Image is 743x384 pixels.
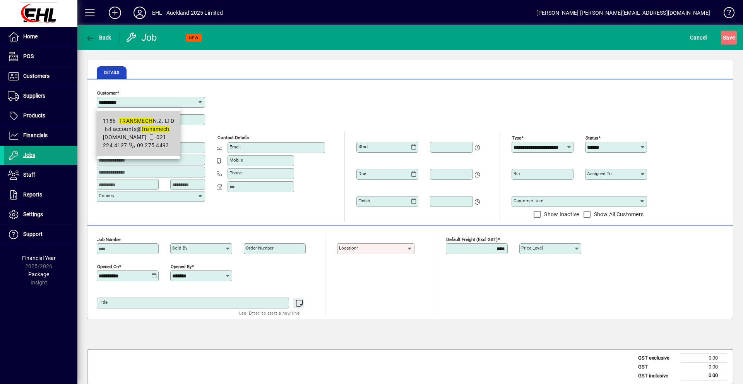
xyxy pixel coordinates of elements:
td: GST [634,362,681,371]
mat-label: Order number [246,245,274,251]
mat-label: Finish [358,198,370,203]
a: Knowledge Base [718,2,733,27]
div: 1186 - N.Z. LTD [103,117,174,125]
span: Home [23,33,38,40]
span: Customers [23,73,50,79]
span: Settings [23,211,43,217]
mat-label: Country [99,193,114,198]
mat-label: Opened by [171,264,192,269]
label: Show All Customers [592,210,644,218]
span: Jobs [23,152,35,158]
em: transmech [142,126,169,132]
a: Reports [4,185,77,205]
mat-label: Price Level [521,245,543,251]
span: Package [28,271,49,277]
div: [PERSON_NAME] [PERSON_NAME][EMAIL_ADDRESS][DOMAIN_NAME] [536,7,710,19]
mat-label: Email [229,144,241,150]
span: NEW [189,35,199,40]
span: 09 275 4493 [137,142,169,148]
mat-hint: Use 'Enter' to start a new line [239,308,300,317]
mat-label: Location [339,245,356,251]
mat-label: Start [358,144,368,149]
mat-label: Type [512,135,521,141]
a: POS [4,47,77,66]
button: Add [103,6,127,20]
td: 0.00 [681,354,727,363]
button: Cancel [688,31,709,45]
span: Products [23,112,45,119]
mat-label: Phone [229,170,242,176]
td: GST exclusive [634,354,681,363]
mat-label: Sold by [172,245,187,251]
a: Home [4,27,77,46]
a: Financials [4,126,77,145]
span: Details [104,71,119,75]
app-page-header-button: Back [77,31,120,45]
span: Staff [23,172,35,178]
td: 0.00 [681,362,727,371]
span: Financial Year [22,255,56,261]
mat-option: 1186 - TRANSMECH N.Z. LTD [97,111,180,156]
mat-label: Title [99,300,108,305]
div: Job [126,31,159,44]
mat-label: Customer Item [514,198,543,203]
mat-label: Opened On [97,264,119,269]
span: S [723,34,726,41]
mat-label: Assigned to [587,171,612,176]
label: Show Inactive [543,210,579,218]
div: EHL - Auckland 2025 Limited [152,7,223,19]
mat-label: Status [585,135,598,141]
span: Support [23,231,43,237]
span: Financials [23,132,48,138]
span: Back [86,34,111,41]
mat-label: Bin [514,171,520,176]
span: POS [23,53,34,59]
button: Save [721,31,737,45]
span: ave [723,31,735,44]
mat-label: Customer [97,90,117,96]
td: 0.00 [681,371,727,381]
mat-label: Job number [97,237,121,242]
span: Reports [23,191,42,198]
span: Cancel [690,31,707,44]
button: Profile [127,6,152,20]
span: accounts@ .[DOMAIN_NAME] [103,126,171,140]
mat-label: Default Freight (excl GST) [446,237,498,242]
a: Customers [4,67,77,86]
button: Back [84,31,113,45]
a: Staff [4,165,77,185]
a: Products [4,106,77,126]
a: Support [4,225,77,244]
mat-label: Mobile [229,157,243,163]
mat-label: Due [358,171,366,176]
em: TRANSMECH [119,118,153,124]
a: Suppliers [4,86,77,106]
span: Suppliers [23,93,45,99]
a: Settings [4,205,77,224]
td: GST inclusive [634,371,681,381]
